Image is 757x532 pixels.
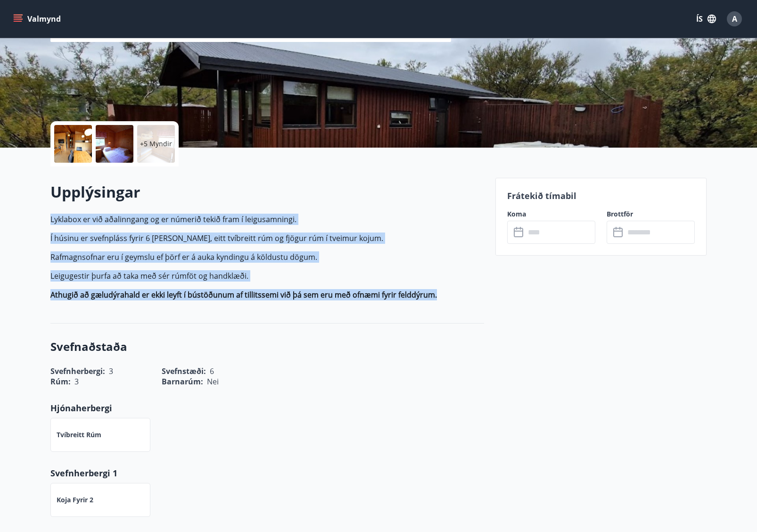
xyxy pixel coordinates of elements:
[607,209,695,219] label: Brottför
[57,495,93,505] p: Koja fyrir 2
[74,376,79,387] span: 3
[50,339,484,355] h3: Svefnaðstaða
[50,402,484,414] p: Hjónaherbergi
[732,14,737,24] span: A
[140,139,172,149] p: +5 Myndir
[50,467,484,479] p: Svefnherbergi 1
[50,251,484,263] p: Rafmagnsofnar eru í geymslu ef þörf er á auka kyndingu á köldustu dögum.
[162,376,203,387] span: Barnarúm :
[57,430,101,440] p: Tvíbreitt rúm
[50,182,484,202] h2: Upplýsingar
[691,10,721,27] button: ÍS
[507,209,595,219] label: Koma
[50,233,484,244] p: Í húsinu er svefnpláss fyrir 6 [PERSON_NAME], eitt tvíbreitt rúm og fjögur rúm í tveimur kojum.
[50,376,71,387] span: Rúm :
[50,290,437,300] strong: Athugið að gæludýrahald er ekki leyft í bústöðunum af tillitssemi við þá sem eru með ofnæmi fyrir...
[11,10,65,27] button: menu
[50,214,484,225] p: Lyklabox er við aðalinngang og er númerið tekið fram í leigusamningi.
[50,270,484,282] p: Leigugestir þurfa að taka með sér rúmföt og handklæði.
[723,8,746,30] button: A
[207,376,219,387] span: Nei
[507,190,695,202] p: Frátekið tímabil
